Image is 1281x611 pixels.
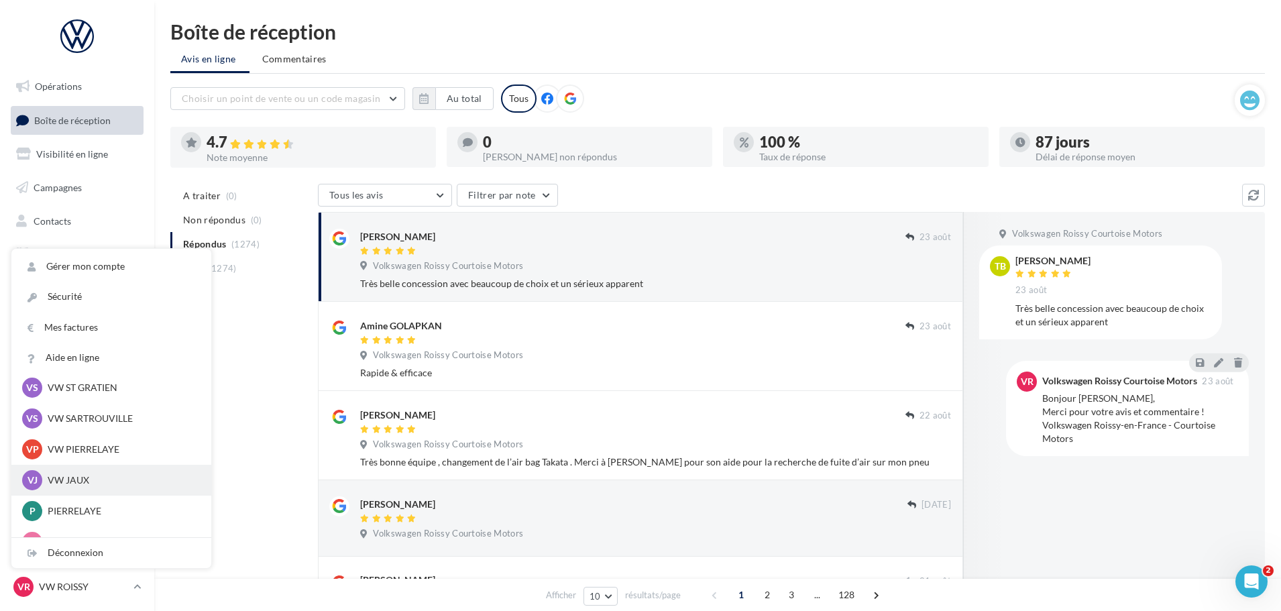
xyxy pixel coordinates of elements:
[26,381,38,394] span: VS
[1012,228,1162,240] span: Volkswagen Roissy Courtoise Motors
[48,504,195,518] p: PIERRELAYE
[26,443,39,456] span: VP
[360,230,435,243] div: [PERSON_NAME]
[360,498,435,511] div: [PERSON_NAME]
[1021,375,1034,388] span: VR
[1015,284,1047,296] span: 23 août
[583,587,618,606] button: 10
[26,412,38,425] span: VS
[48,474,195,487] p: VW JAUX
[807,584,828,606] span: ...
[8,140,146,168] a: Visibilité en ligne
[209,263,237,274] span: (1274)
[412,87,494,110] button: Au total
[8,207,146,235] a: Contacts
[8,274,146,302] a: Calendrier
[11,282,211,312] a: Sécurité
[207,153,425,162] div: Note moyenne
[11,252,211,282] a: Gérer mon compte
[36,148,108,160] span: Visibilité en ligne
[757,584,778,606] span: 2
[546,589,576,602] span: Afficher
[373,439,523,451] span: Volkswagen Roissy Courtoise Motors
[34,114,111,125] span: Boîte de réception
[920,321,951,333] span: 23 août
[920,231,951,243] span: 23 août
[34,182,82,193] span: Campagnes
[1042,376,1197,386] div: Volkswagen Roissy Courtoise Motors
[11,343,211,373] a: Aide en ligne
[1263,565,1274,576] span: 2
[922,499,951,511] span: [DATE]
[625,589,681,602] span: résultats/page
[833,584,860,606] span: 128
[759,152,978,162] div: Taux de réponse
[329,189,384,201] span: Tous les avis
[360,455,951,469] div: Très bonne équipe , changement de l’air bag Takata . Merci à [PERSON_NAME] pour son aide pour la ...
[35,80,82,92] span: Opérations
[30,504,36,518] span: P
[781,584,802,606] span: 3
[182,93,380,104] span: Choisir un point de vente ou un code magasin
[1042,392,1238,445] div: Bonjour [PERSON_NAME], Merci pour votre avis et commentaire ! Volkswagen Roissy-en-France - Court...
[1202,377,1233,386] span: 23 août
[501,85,537,113] div: Tous
[262,52,327,66] span: Commentaires
[360,573,435,587] div: [PERSON_NAME]
[730,584,752,606] span: 1
[995,260,1006,273] span: TB
[27,474,38,487] span: VJ
[1235,565,1268,598] iframe: Intercom live chat
[8,174,146,202] a: Campagnes
[8,106,146,135] a: Boîte de réception
[759,135,978,150] div: 100 %
[8,72,146,101] a: Opérations
[435,87,494,110] button: Au total
[457,184,558,207] button: Filtrer par note
[373,349,523,362] span: Volkswagen Roissy Courtoise Motors
[226,190,237,201] span: (0)
[1015,256,1091,266] div: [PERSON_NAME]
[183,213,245,227] span: Non répondus
[39,580,128,594] p: VW ROISSY
[1015,302,1211,329] div: Très belle concession avec beaucoup de choix et un sérieux apparent
[8,240,146,268] a: Médiathèque
[17,580,30,594] span: VR
[1036,135,1254,150] div: 87 jours
[34,215,71,226] span: Contacts
[48,412,195,425] p: VW SARTROUVILLE
[251,215,262,225] span: (0)
[11,538,211,568] div: Déconnexion
[207,135,425,150] div: 4.7
[483,135,702,150] div: 0
[170,87,405,110] button: Choisir un point de vente ou un code magasin
[318,184,452,207] button: Tous les avis
[360,366,951,380] div: Rapide & efficace
[360,408,435,422] div: [PERSON_NAME]
[1036,152,1254,162] div: Délai de réponse moyen
[8,307,146,347] a: PLV et print personnalisable
[48,535,195,549] p: JAUX
[48,443,195,456] p: VW PIERRELAYE
[11,574,144,600] a: VR VW ROISSY
[920,410,951,422] span: 22 août
[373,260,523,272] span: Volkswagen Roissy Courtoise Motors
[8,351,146,391] a: Campagnes DataOnDemand
[360,277,951,290] div: Très belle concession avec beaucoup de choix et un sérieux apparent
[11,313,211,343] a: Mes factures
[373,528,523,540] span: Volkswagen Roissy Courtoise Motors
[48,381,195,394] p: VW ST GRATIEN
[483,152,702,162] div: [PERSON_NAME] non répondus
[170,21,1265,42] div: Boîte de réception
[183,189,221,203] span: A traiter
[360,319,442,333] div: Amine GOLAPKAN
[590,591,601,602] span: 10
[30,535,34,549] span: J
[920,575,951,588] span: 21 août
